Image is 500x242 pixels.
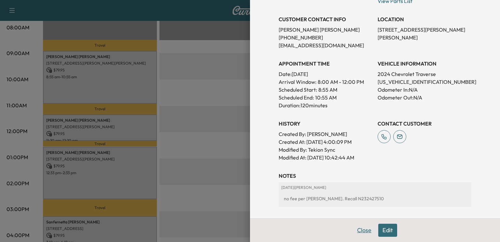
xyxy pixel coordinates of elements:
[279,138,372,146] p: Created At : [DATE] 4:00:09 PM
[378,15,471,23] h3: LOCATION
[315,94,337,101] p: 10:55 AM
[318,78,364,86] span: 8:00 AM - 12:00 PM
[378,94,471,101] p: Odometer Out: N/A
[378,60,471,68] h3: VEHICLE INFORMATION
[279,86,317,94] p: Scheduled Start:
[279,120,372,128] h3: History
[279,146,372,154] p: Modified By : Tekion Sync
[378,26,471,41] p: [STREET_ADDRESS][PERSON_NAME][PERSON_NAME]
[353,224,376,237] button: Close
[279,60,372,68] h3: APPOINTMENT TIME
[378,86,471,94] p: Odometer In: N/A
[279,94,314,101] p: Scheduled End:
[281,185,469,190] p: [DATE] | [PERSON_NAME]
[279,70,372,78] p: Date: [DATE]
[378,120,471,128] h3: CONTACT CUSTOMER
[279,172,471,180] h3: NOTES
[279,26,372,34] p: [PERSON_NAME] [PERSON_NAME]
[279,34,372,41] p: [PHONE_NUMBER]
[378,224,397,237] button: Edit
[378,78,471,86] p: [US_VEHICLE_IDENTIFICATION_NUMBER]
[279,101,372,109] p: Duration: 120 minutes
[378,70,471,78] p: 2024 Chevrolet Traverse
[281,193,469,204] div: no fee per [PERSON_NAME]. Recall N232427510
[279,78,372,86] p: Arrival Window:
[279,15,372,23] h3: CUSTOMER CONTACT INFO
[279,41,372,49] p: [EMAIL_ADDRESS][DOMAIN_NAME]
[318,86,337,94] p: 8:55 AM
[279,154,372,161] p: Modified At : [DATE] 10:42:44 AM
[279,130,372,138] p: Created By : [PERSON_NAME]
